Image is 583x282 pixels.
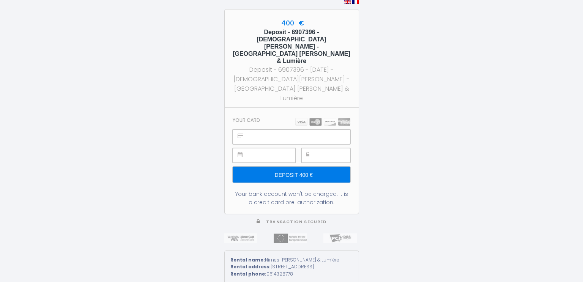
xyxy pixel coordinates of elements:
[230,257,265,263] strong: Rental name:
[233,190,350,206] div: Your bank account won't be charged. It is a credit card pre-authorization.
[233,167,350,183] input: Deposit 400 €
[232,65,352,103] div: Deposit - 6907396 - [DATE] - [DEMOGRAPHIC_DATA][PERSON_NAME] - [GEOGRAPHIC_DATA] [PERSON_NAME] & ...
[250,130,350,144] iframe: Secure payment input frame
[232,28,352,65] h5: Deposit - 6907396 - [DEMOGRAPHIC_DATA][PERSON_NAME] - [GEOGRAPHIC_DATA] [PERSON_NAME] & Lumière
[233,117,260,123] h3: Your card
[230,271,266,277] strong: Rental phone:
[250,148,295,162] iframe: Secure payment input frame
[318,148,350,162] iframe: Secure payment input frame
[230,257,353,264] div: Nîmes [PERSON_NAME] & Lumière
[230,263,271,270] strong: Rental address:
[230,271,353,278] div: 0614328778
[230,263,353,271] div: [STREET_ADDRESS]
[295,118,350,126] img: carts.png
[279,19,304,28] span: 400 €
[266,219,326,225] span: Transaction secured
